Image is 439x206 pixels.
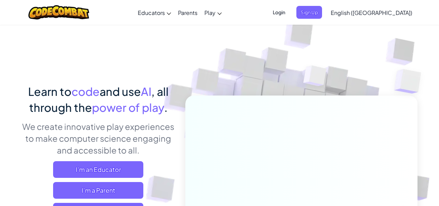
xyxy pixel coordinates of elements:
[138,9,165,16] span: Educators
[53,182,143,199] a: I'm a Parent
[201,3,225,22] a: Play
[175,3,201,22] a: Parents
[296,6,322,19] button: Sign Up
[71,84,100,98] span: code
[331,9,412,16] span: English ([GEOGRAPHIC_DATA])
[134,3,175,22] a: Educators
[141,84,151,98] span: AI
[92,100,164,114] span: power of play
[164,100,168,114] span: .
[53,161,143,178] a: I'm an Educator
[290,52,340,104] img: Overlap cubes
[28,5,89,19] img: CodeCombat logo
[100,84,141,98] span: and use
[28,84,71,98] span: Learn to
[204,9,216,16] span: Play
[327,3,416,22] a: English ([GEOGRAPHIC_DATA])
[269,6,289,19] button: Login
[22,121,175,156] p: We create innovative play experiences to make computer science engaging and accessible to all.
